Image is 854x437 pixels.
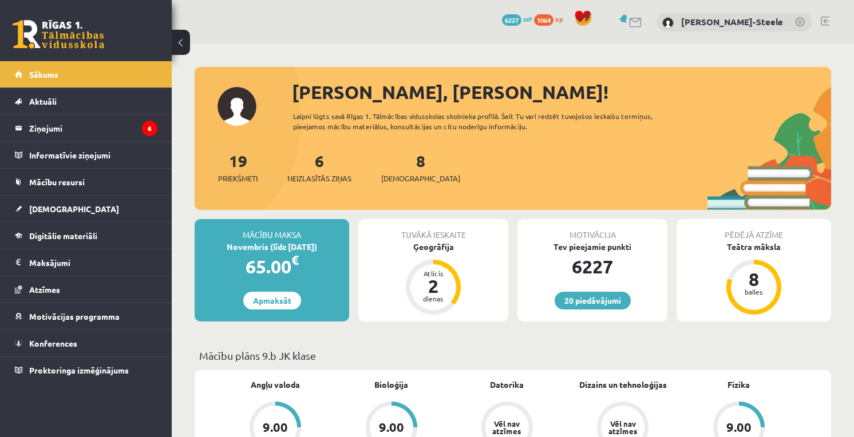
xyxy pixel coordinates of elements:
[15,196,157,222] a: [DEMOGRAPHIC_DATA]
[292,78,831,106] div: [PERSON_NAME], [PERSON_NAME]!
[15,303,157,329] a: Motivācijas programma
[491,420,523,435] div: Vēl nav atzīmes
[416,270,450,277] div: Atlicis
[15,115,157,141] a: Ziņojumi6
[607,420,639,435] div: Vēl nav atzīmes
[579,379,667,391] a: Dizains un tehnoloģijas
[555,14,563,23] span: xp
[728,379,750,391] a: Fizika
[29,284,60,295] span: Atzīmes
[287,150,351,184] a: 6Neizlasītās ziņas
[15,357,157,383] a: Proktoringa izmēģinājums
[29,365,129,375] span: Proktoringa izmēģinājums
[29,338,77,348] span: Konferences
[29,177,85,187] span: Mācību resursi
[142,121,157,136] i: 6
[218,173,258,184] span: Priekšmeti
[737,270,771,288] div: 8
[13,20,104,49] a: Rīgas 1. Tālmācības vidusskola
[15,169,157,195] a: Mācību resursi
[737,288,771,295] div: balles
[358,241,508,316] a: Ģeogrāfija Atlicis 2 dienas
[416,277,450,295] div: 2
[29,311,120,321] span: Motivācijas programma
[681,16,783,27] a: [PERSON_NAME]-Steele
[517,241,667,253] div: Tev pieejamie punkti
[517,253,667,280] div: 6227
[29,115,157,141] legend: Ziņojumi
[195,241,349,253] div: Novembris (līdz [DATE])
[379,421,404,434] div: 9.00
[381,173,460,184] span: [DEMOGRAPHIC_DATA]
[29,142,157,168] legend: Informatīvie ziņojumi
[555,292,631,309] a: 20 piedāvājumi
[358,219,508,241] div: Tuvākā ieskaite
[490,379,524,391] a: Datorika
[677,241,831,253] div: Teātra māksla
[195,219,349,241] div: Mācību maksa
[29,96,57,106] span: Aktuāli
[534,14,553,26] span: 1064
[416,295,450,302] div: dienas
[263,421,288,434] div: 9.00
[502,14,532,23] a: 6227 mP
[502,14,521,26] span: 6227
[29,231,97,241] span: Digitālie materiāli
[726,421,752,434] div: 9.00
[195,253,349,280] div: 65.00
[251,379,300,391] a: Angļu valoda
[15,88,157,114] a: Aktuāli
[677,241,831,316] a: Teātra māksla 8 balles
[523,14,532,23] span: mP
[29,69,58,80] span: Sākums
[358,241,508,253] div: Ģeogrāfija
[199,348,827,363] p: Mācību plāns 9.b JK klase
[29,249,157,276] legend: Maksājumi
[15,142,157,168] a: Informatīvie ziņojumi
[374,379,408,391] a: Bioloģija
[15,276,157,303] a: Atzīmes
[15,330,157,356] a: Konferences
[287,173,351,184] span: Neizlasītās ziņas
[15,249,157,276] a: Maksājumi
[293,111,675,132] div: Laipni lūgts savā Rīgas 1. Tālmācības vidusskolas skolnieka profilā. Šeit Tu vari redzēt tuvojošo...
[291,252,299,268] span: €
[381,150,460,184] a: 8[DEMOGRAPHIC_DATA]
[15,61,157,88] a: Sākums
[677,219,831,241] div: Pēdējā atzīme
[534,14,568,23] a: 1064 xp
[517,219,667,241] div: Motivācija
[15,223,157,249] a: Digitālie materiāli
[29,204,119,214] span: [DEMOGRAPHIC_DATA]
[218,150,258,184] a: 19Priekšmeti
[243,292,301,309] a: Apmaksāt
[662,17,674,29] img: Ēriks Jurģis Zuments-Steele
